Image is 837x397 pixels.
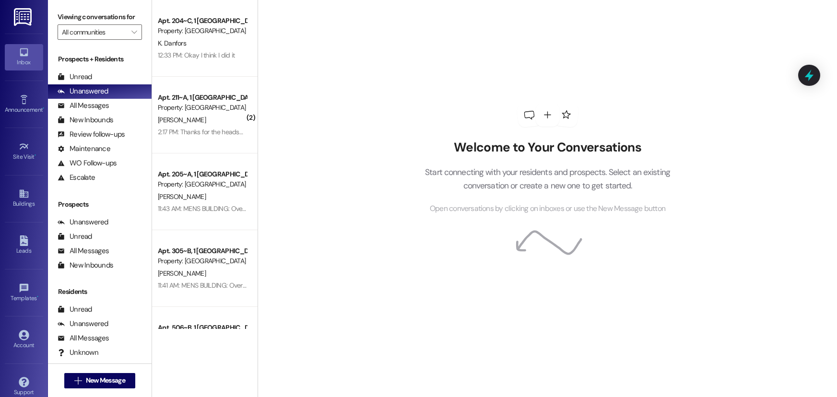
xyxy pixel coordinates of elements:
a: Inbox [5,44,43,70]
span: • [37,293,38,300]
div: All Messages [58,101,109,111]
div: Unanswered [58,217,108,227]
span: • [35,152,36,159]
span: [PERSON_NAME] [158,116,206,124]
div: Unread [58,72,92,82]
h2: Welcome to Your Conversations [411,140,685,155]
div: WO Follow-ups [58,158,117,168]
div: Apt. 211~A, 1 [GEOGRAPHIC_DATA] [158,93,247,103]
span: Open conversations by clicking on inboxes or use the New Message button [430,203,665,215]
a: Account [5,327,43,353]
div: Escalate [58,173,95,183]
p: Start connecting with your residents and prospects. Select an existing conversation or create a n... [411,165,685,193]
div: Property: [GEOGRAPHIC_DATA] [158,256,247,266]
div: Property: [GEOGRAPHIC_DATA] [158,103,247,113]
div: Apt. 204~C, 1 [GEOGRAPHIC_DATA] [158,16,247,26]
div: Prospects [48,199,152,210]
label: Viewing conversations for [58,10,142,24]
span: [PERSON_NAME] [158,269,206,278]
div: Unanswered [58,319,108,329]
div: Property: [GEOGRAPHIC_DATA] [158,179,247,189]
a: Leads [5,233,43,258]
a: Buildings [5,186,43,211]
div: Prospects + Residents [48,54,152,64]
i:  [131,28,137,36]
button: New Message [64,373,135,388]
div: Apt. 506~B, 1 [GEOGRAPHIC_DATA] [158,323,247,333]
div: Apt. 305~B, 1 [GEOGRAPHIC_DATA] [158,246,247,256]
a: Site Visit • [5,139,43,164]
div: New Inbounds [58,115,113,125]
div: Unanswered [58,86,108,96]
div: 2:17 PM: Thanks for the heads-up, and thank you so much for the response about the rent! Apprecia... [158,128,470,136]
div: Unknown [58,348,98,358]
a: Templates • [5,280,43,306]
div: Unread [58,304,92,315]
div: All Messages [58,333,109,343]
div: All Messages [58,246,109,256]
i:  [74,377,82,385]
div: 12:33 PM: Okay I think I did it [158,51,235,59]
img: ResiDesk Logo [14,8,34,26]
div: Residents [48,287,152,297]
div: Unread [58,232,92,242]
div: Apt. 205~A, 1 [GEOGRAPHIC_DATA] [158,169,247,179]
div: Review follow-ups [58,129,125,140]
span: [PERSON_NAME] [158,192,206,201]
span: • [43,105,44,112]
input: All communities [62,24,127,40]
div: Maintenance [58,144,110,154]
span: New Message [86,375,125,385]
div: New Inbounds [58,260,113,270]
span: K. Danfors [158,39,186,47]
div: Property: [GEOGRAPHIC_DATA] [158,26,247,36]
